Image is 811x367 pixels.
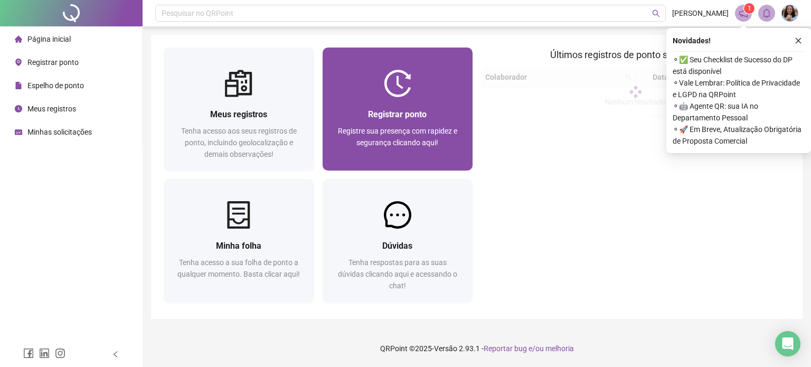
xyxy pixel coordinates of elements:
[27,81,84,90] span: Espelho de ponto
[210,109,267,119] span: Meus registros
[672,7,729,19] span: [PERSON_NAME]
[673,100,805,124] span: ⚬ 🤖 Agente QR: sua IA no Departamento Pessoal
[15,105,22,112] span: clock-circle
[673,124,805,147] span: ⚬ 🚀 Em Breve, Atualização Obrigatória de Proposta Comercial
[550,49,721,60] span: Últimos registros de ponto sincronizados
[164,179,314,302] a: Minha folhaTenha acesso a sua folha de ponto a qualquer momento. Basta clicar aqui!
[323,48,473,171] a: Registrar pontoRegistre sua presença com rapidez e segurança clicando aqui!
[775,331,800,356] div: Open Intercom Messenger
[216,241,261,251] span: Minha folha
[382,241,412,251] span: Dúvidas
[27,105,76,113] span: Meus registros
[27,58,79,67] span: Registrar ponto
[23,348,34,359] span: facebook
[143,330,811,367] footer: QRPoint © 2025 - 2.93.1 -
[181,127,297,158] span: Tenha acesso aos seus registros de ponto, incluindo geolocalização e demais observações!
[27,128,92,136] span: Minhas solicitações
[782,5,798,21] img: 93873
[484,344,574,353] span: Reportar bug e/ou melhoria
[27,35,71,43] span: Página inicial
[112,351,119,358] span: left
[323,179,473,302] a: DúvidasTenha respostas para as suas dúvidas clicando aqui e acessando o chat!
[177,258,300,278] span: Tenha acesso a sua folha de ponto a qualquer momento. Basta clicar aqui!
[15,82,22,89] span: file
[744,3,755,14] sup: 1
[55,348,65,359] span: instagram
[15,35,22,43] span: home
[762,8,771,18] span: bell
[39,348,50,359] span: linkedin
[748,5,751,12] span: 1
[673,35,711,46] span: Novidades !
[15,59,22,66] span: environment
[673,77,805,100] span: ⚬ Vale Lembrar: Política de Privacidade e LGPD na QRPoint
[739,8,748,18] span: notification
[368,109,427,119] span: Registrar ponto
[164,48,314,171] a: Meus registrosTenha acesso aos seus registros de ponto, incluindo geolocalização e demais observa...
[15,128,22,136] span: schedule
[673,54,805,77] span: ⚬ ✅ Seu Checklist de Sucesso do DP está disponível
[338,258,457,290] span: Tenha respostas para as suas dúvidas clicando aqui e acessando o chat!
[338,127,457,147] span: Registre sua presença com rapidez e segurança clicando aqui!
[652,10,660,17] span: search
[795,37,802,44] span: close
[434,344,457,353] span: Versão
